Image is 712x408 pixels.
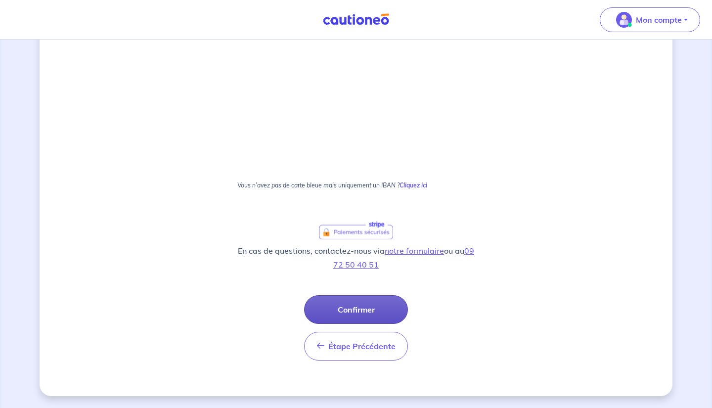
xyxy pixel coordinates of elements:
span: Étape Précédente [328,341,396,351]
a: notre formulaire [385,246,444,256]
p: Vous n’avez pas de carte bleue mais uniquement un IBAN ? [237,182,475,197]
p: En cas de questions, contactez-nous via ou au [237,244,475,272]
button: Étape Précédente [304,332,408,361]
a: logo-stripe [318,221,394,240]
img: logo-stripe [319,221,393,239]
p: Mon compte [636,14,682,26]
strong: Cliquez ici [400,181,427,189]
img: illu_account_valid_menu.svg [616,12,632,28]
button: Confirmer [304,295,408,324]
button: illu_account_valid_menu.svgMon compte [600,7,700,32]
img: Cautioneo [319,13,393,26]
